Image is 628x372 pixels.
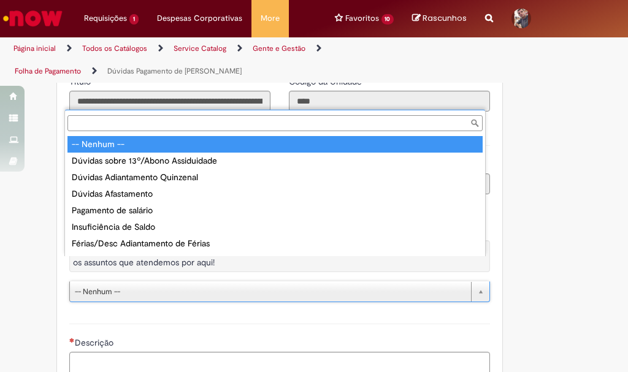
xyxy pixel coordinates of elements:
[67,219,483,235] div: Insuficiência de Saldo
[65,134,485,256] ul: Tipo de Dúvida
[67,169,483,186] div: Dúvidas Adiantamento Quinzenal
[67,136,483,153] div: -- Nenhum --
[67,235,483,252] div: Férias/Desc Adiantamento de Férias
[67,252,483,268] div: Desconto IRRF
[67,186,483,202] div: Dúvidas Afastamento
[67,202,483,219] div: Pagamento de salário
[67,153,483,169] div: Dúvidas sobre 13º/Abono Assiduidade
